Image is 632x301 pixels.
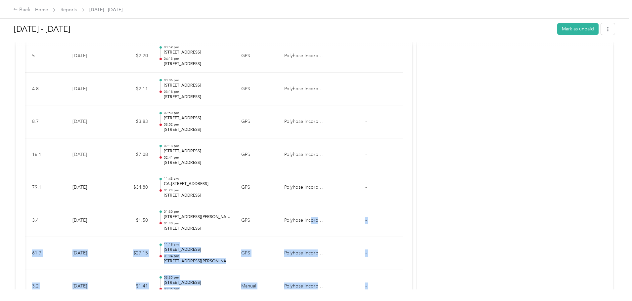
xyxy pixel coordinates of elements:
td: 16.1 [27,138,67,171]
td: [DATE] [67,204,113,237]
td: GPS [236,171,279,204]
p: 04:13 pm [164,56,231,61]
p: 03:35 pm [164,287,231,291]
td: 79.1 [27,171,67,204]
td: Polyhose Incorporated [279,105,329,138]
span: - [365,250,367,256]
p: 02:41 pm [164,155,231,160]
span: - [365,217,367,223]
p: 02:18 pm [164,144,231,148]
td: GPS [236,237,279,270]
td: $27.15 [113,237,153,270]
p: [STREET_ADDRESS] [164,247,231,253]
td: $34.80 [113,171,153,204]
p: 02:50 pm [164,111,231,115]
h1: Aug 1 - 31, 2025 [14,21,553,37]
td: Polyhose Incorporated [279,204,329,237]
button: Mark as unpaid [557,23,599,35]
td: GPS [236,138,279,171]
span: - [365,283,367,289]
p: [STREET_ADDRESS] [164,115,231,121]
p: [STREET_ADDRESS] [164,280,231,286]
td: 8.7 [27,105,67,138]
p: 11:43 am [164,176,231,181]
p: [STREET_ADDRESS] [164,94,231,100]
p: 01:40 pm [164,221,231,226]
td: GPS [236,40,279,73]
td: 3.4 [27,204,67,237]
iframe: Everlance-gr Chat Button Frame [595,264,632,301]
td: $2.20 [113,40,153,73]
td: [DATE] [67,171,113,204]
p: [STREET_ADDRESS] [164,83,231,89]
p: [STREET_ADDRESS] [164,226,231,232]
td: [DATE] [67,105,113,138]
a: Reports [61,7,77,13]
td: Polyhose Incorporated [279,138,329,171]
span: - [365,119,367,124]
p: [STREET_ADDRESS] [164,160,231,166]
td: Polyhose Incorporated [279,73,329,106]
p: 01:30 pm [164,209,231,214]
p: 03:06 pm [164,78,231,83]
td: 5 [27,40,67,73]
td: $7.08 [113,138,153,171]
span: - [365,86,367,92]
span: - [365,152,367,157]
p: [STREET_ADDRESS] [164,148,231,154]
td: Polyhose Incorporated [279,237,329,270]
p: [STREET_ADDRESS] [164,50,231,56]
td: 4.8 [27,73,67,106]
td: GPS [236,204,279,237]
p: [STREET_ADDRESS] [164,127,231,133]
td: $3.83 [113,105,153,138]
span: - [365,53,367,58]
span: - [365,184,367,190]
td: [DATE] [67,40,113,73]
td: [DATE] [67,237,113,270]
p: [STREET_ADDRESS] [164,193,231,199]
p: [STREET_ADDRESS][PERSON_NAME] [164,214,231,220]
a: Home [35,7,48,13]
div: Back [13,6,30,14]
p: 01:24 pm [164,188,231,193]
td: [DATE] [67,138,113,171]
p: CA-[STREET_ADDRESS] [164,181,231,187]
td: $2.11 [113,73,153,106]
p: [STREET_ADDRESS][PERSON_NAME] [164,258,231,264]
p: 01:04 pm [164,254,231,258]
p: 03:18 pm [164,90,231,94]
p: 03:02 pm [164,122,231,127]
p: 03:59 pm [164,45,231,50]
p: 11:18 am [164,242,231,247]
td: $1.50 [113,204,153,237]
td: Polyhose Incorporated [279,171,329,204]
td: GPS [236,73,279,106]
td: 61.7 [27,237,67,270]
span: [DATE] - [DATE] [89,6,122,13]
td: Polyhose Incorporated [279,40,329,73]
p: 03:35 pm [164,275,231,280]
td: [DATE] [67,73,113,106]
td: GPS [236,105,279,138]
p: [STREET_ADDRESS] [164,61,231,67]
